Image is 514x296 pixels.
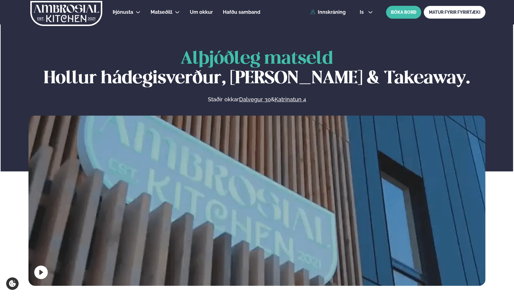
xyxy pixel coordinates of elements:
a: Katrinatun 4 [275,96,306,103]
a: Dalvegur 30 [239,96,271,103]
p: Staðir okkar & [141,96,373,103]
span: Alþjóðleg matseld [181,51,333,67]
a: Matseðill [151,9,172,16]
img: logo [30,1,103,26]
a: Um okkur [190,9,213,16]
a: Cookie settings [6,277,19,290]
span: Þjónusta [113,9,133,15]
span: Matseðill [151,9,172,15]
button: is [355,10,378,15]
a: MATUR FYRIR FYRIRTÆKI [424,6,486,19]
a: Hafðu samband [223,9,260,16]
span: Um okkur [190,9,213,15]
h1: Hollur hádegisverður, [PERSON_NAME] & Takeaway. [28,49,486,88]
a: Þjónusta [113,9,133,16]
button: BÓKA BORÐ [386,6,421,19]
span: is [360,10,366,15]
a: Innskráning [310,9,346,15]
span: Hafðu samband [223,9,260,15]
